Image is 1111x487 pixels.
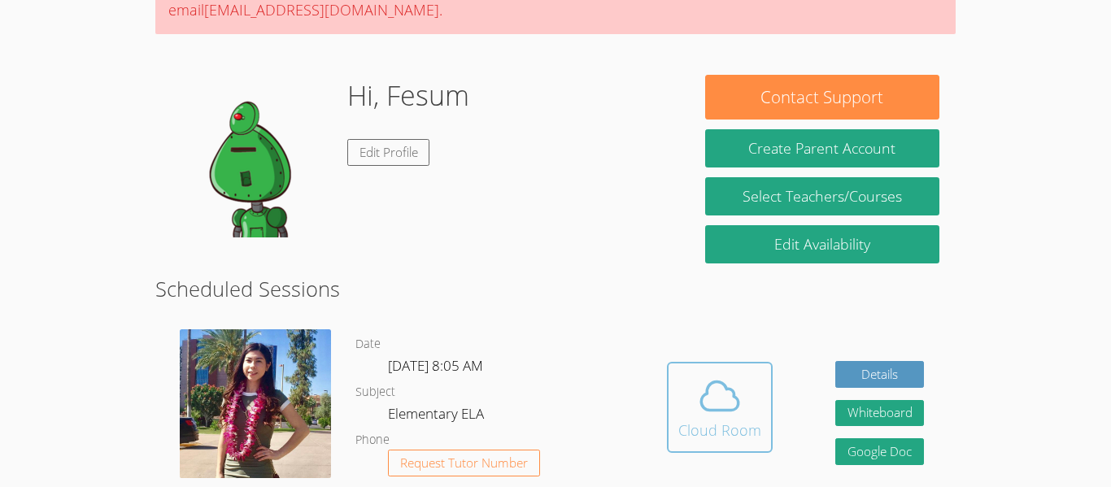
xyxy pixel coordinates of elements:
a: Google Doc [835,438,925,465]
a: Edit Availability [705,225,939,263]
dt: Phone [355,430,390,450]
img: default.png [172,75,334,237]
a: Details [835,361,925,388]
button: Create Parent Account [705,129,939,167]
dt: Subject [355,382,395,402]
div: Cloud Room [678,419,761,441]
img: avatar.png [180,329,331,478]
h1: Hi, Fesum [347,75,469,116]
h2: Scheduled Sessions [155,273,956,304]
span: [DATE] 8:05 AM [388,356,483,375]
button: Whiteboard [835,400,925,427]
dt: Date [355,334,381,354]
span: Request Tutor Number [400,457,528,469]
button: Contact Support [705,75,939,120]
button: Request Tutor Number [388,450,540,476]
dd: Elementary ELA [388,402,487,430]
a: Edit Profile [347,139,430,166]
button: Cloud Room [667,362,773,453]
a: Select Teachers/Courses [705,177,939,215]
